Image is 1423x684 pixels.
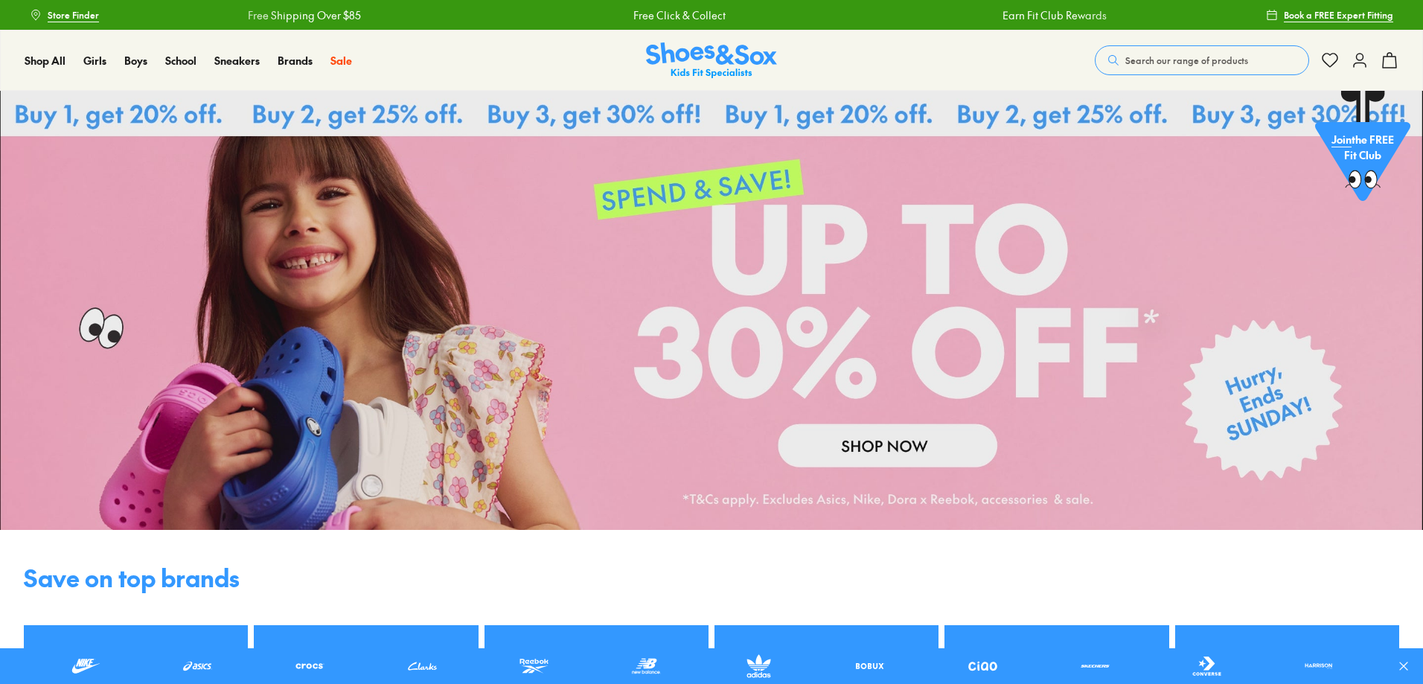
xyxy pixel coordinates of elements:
a: Shop All [25,53,65,68]
a: School [165,53,196,68]
a: Sale [330,53,352,68]
span: Search our range of products [1125,54,1248,67]
a: Store Finder [30,1,99,28]
span: Store Finder [48,8,99,22]
a: Free Click & Collect [629,7,721,23]
button: Search our range of products [1095,45,1309,75]
p: the FREE Fit Club [1315,120,1410,175]
a: Brands [278,53,313,68]
a: Earn Fit Club Rewards [998,7,1102,23]
a: Shoes & Sox [646,42,777,79]
img: SNS_Logo_Responsive.svg [646,42,777,79]
span: Book a FREE Expert Fitting [1284,8,1393,22]
a: Boys [124,53,147,68]
a: Free Shipping Over $85 [243,7,356,23]
span: Join [1331,132,1352,147]
a: Girls [83,53,106,68]
a: Jointhe FREE Fit Club [1315,90,1410,209]
a: Sneakers [214,53,260,68]
a: Book a FREE Expert Fitting [1266,1,1393,28]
